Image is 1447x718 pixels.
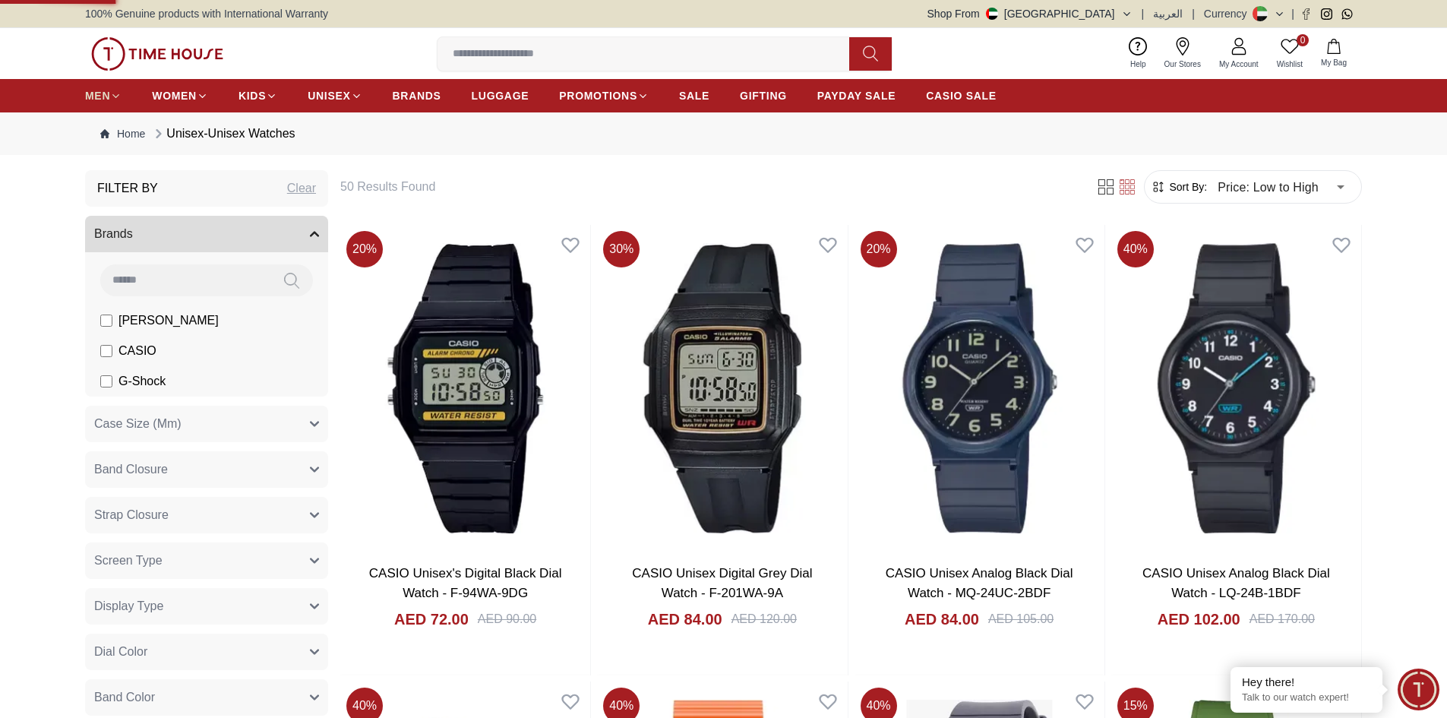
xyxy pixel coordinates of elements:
[648,609,722,630] h4: AED 84.00
[100,345,112,357] input: CASIO
[1315,57,1353,68] span: My Bag
[1207,166,1355,208] div: Price: Low to High
[1192,6,1195,21] span: |
[679,88,709,103] span: SALE
[118,372,166,391] span: G-Shock
[1242,675,1371,690] div: Hey there!
[152,82,208,109] a: WOMEN
[1271,59,1309,70] span: Wishlist
[472,88,529,103] span: LUGGAGE
[1158,609,1240,630] h4: AED 102.00
[94,688,155,707] span: Band Color
[559,88,637,103] span: PROMOTIONS
[85,112,1362,155] nav: Breadcrumb
[905,609,979,630] h4: AED 84.00
[152,88,197,103] span: WOMEN
[1142,566,1330,600] a: CASIO Unisex Analog Black Dial Watch - LQ-24B-1BDF
[1111,225,1361,552] img: CASIO Unisex Analog Black Dial Watch - LQ-24B-1BDF
[1117,231,1154,267] span: 40 %
[861,231,897,267] span: 20 %
[1155,34,1210,73] a: Our Stores
[94,415,182,433] span: Case Size (Mm)
[308,88,350,103] span: UNISEX
[340,225,590,552] img: CASIO Unisex's Digital Black Dial Watch - F-94WA-9DG
[85,406,328,442] button: Case Size (Mm)
[855,225,1104,552] img: CASIO Unisex Analog Black Dial Watch - MQ-24UC-2BDF
[1291,6,1294,21] span: |
[632,566,812,600] a: CASIO Unisex Digital Grey Dial Watch - F-201WA-9A
[926,88,997,103] span: CASIO SALE
[85,497,328,533] button: Strap Closure
[287,179,316,198] div: Clear
[394,609,469,630] h4: AED 72.00
[1204,6,1253,21] div: Currency
[94,552,163,570] span: Screen Type
[1151,179,1207,195] button: Sort By:
[85,542,328,579] button: Screen Type
[1268,34,1312,73] a: 0Wishlist
[1166,179,1207,195] span: Sort By:
[1242,691,1371,704] p: Talk to our watch expert!
[731,610,797,628] div: AED 120.00
[1142,6,1145,21] span: |
[1341,8,1353,20] a: Whatsapp
[100,375,112,387] input: G-Shock
[340,178,1077,196] h6: 50 Results Found
[100,126,145,141] a: Home
[85,451,328,488] button: Band Closure
[239,82,277,109] a: KIDS
[1124,59,1152,70] span: Help
[1153,6,1183,21] button: العربية
[1250,610,1315,628] div: AED 170.00
[94,225,133,243] span: Brands
[927,6,1133,21] button: Shop From[GEOGRAPHIC_DATA]
[85,588,328,625] button: Display Type
[1321,8,1332,20] a: Instagram
[603,231,640,267] span: 30 %
[597,225,847,552] img: CASIO Unisex Digital Grey Dial Watch - F-201WA-9A
[85,634,328,670] button: Dial Color
[679,82,709,109] a: SALE
[91,37,223,71] img: ...
[85,6,328,21] span: 100% Genuine products with International Warranty
[817,88,896,103] span: PAYDAY SALE
[308,82,362,109] a: UNISEX
[926,82,997,109] a: CASIO SALE
[393,82,441,109] a: BRANDS
[393,88,441,103] span: BRANDS
[100,315,112,327] input: [PERSON_NAME]
[97,179,158,198] h3: Filter By
[346,231,383,267] span: 20 %
[85,216,328,252] button: Brands
[1398,669,1439,710] div: Chat Widget
[118,312,219,330] span: [PERSON_NAME]
[1312,36,1356,71] button: My Bag
[1158,59,1207,70] span: Our Stores
[886,566,1073,600] a: CASIO Unisex Analog Black Dial Watch - MQ-24UC-2BDF
[94,643,147,661] span: Dial Color
[85,88,110,103] span: MEN
[559,82,649,109] a: PROMOTIONS
[85,679,328,716] button: Band Color
[94,506,169,524] span: Strap Closure
[369,566,562,600] a: CASIO Unisex's Digital Black Dial Watch - F-94WA-9DG
[740,88,787,103] span: GIFTING
[239,88,266,103] span: KIDS
[478,610,536,628] div: AED 90.00
[986,8,998,20] img: United Arab Emirates
[1297,34,1309,46] span: 0
[118,342,156,360] span: CASIO
[94,460,168,479] span: Band Closure
[740,82,787,109] a: GIFTING
[817,82,896,109] a: PAYDAY SALE
[151,125,295,143] div: Unisex-Unisex Watches
[988,610,1054,628] div: AED 105.00
[1300,8,1312,20] a: Facebook
[1213,59,1265,70] span: My Account
[1121,34,1155,73] a: Help
[94,597,163,615] span: Display Type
